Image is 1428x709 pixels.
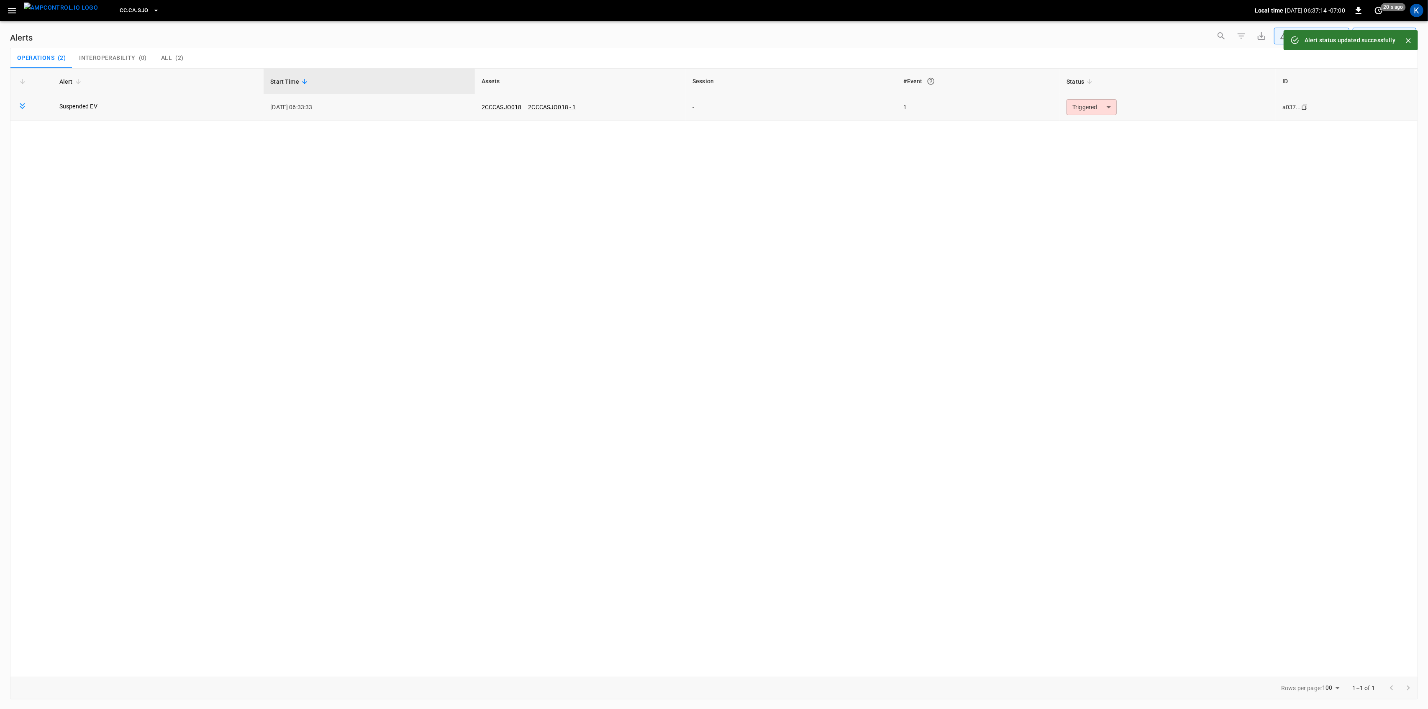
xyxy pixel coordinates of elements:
[59,77,84,87] span: Alert
[175,54,183,62] span: ( 2 )
[1410,4,1423,17] div: profile-icon
[1353,684,1375,692] p: 1–1 of 1
[1372,4,1385,17] button: set refresh interval
[1285,6,1345,15] p: [DATE] 06:37:14 -07:00
[1067,99,1117,115] div: Triggered
[270,77,310,87] span: Start Time
[1255,6,1284,15] p: Local time
[1402,34,1415,47] button: Close
[1368,28,1416,44] div: Last 24 hrs
[139,54,147,62] span: ( 0 )
[904,74,1054,89] div: #Event
[1305,33,1395,48] div: Alert status updated successfully
[528,104,576,110] a: 2CCCASJO018 - 1
[897,94,1060,121] td: 1
[24,3,98,13] img: ampcontrol.io logo
[1281,684,1322,692] p: Rows per page:
[1276,69,1418,94] th: ID
[1280,32,1336,41] div: Unresolved
[58,54,66,62] span: ( 2 )
[1301,103,1309,112] div: copy
[1381,3,1406,11] span: 20 s ago
[79,54,135,62] span: Interoperability
[1067,77,1095,87] span: Status
[1322,682,1342,694] div: 100
[264,94,474,121] td: [DATE] 06:33:33
[686,94,897,121] td: -
[686,69,897,94] th: Session
[59,102,97,110] a: Suspended EV
[17,54,54,62] span: Operations
[161,54,172,62] span: All
[482,104,522,110] a: 2CCCASJO018
[1282,103,1301,111] div: a037...
[923,74,938,89] button: An event is a single occurrence of an issue. An alert groups related events for the same asset, m...
[120,6,148,15] span: CC.CA.SJO
[475,69,686,94] th: Assets
[116,3,162,19] button: CC.CA.SJO
[10,31,33,44] h6: Alerts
